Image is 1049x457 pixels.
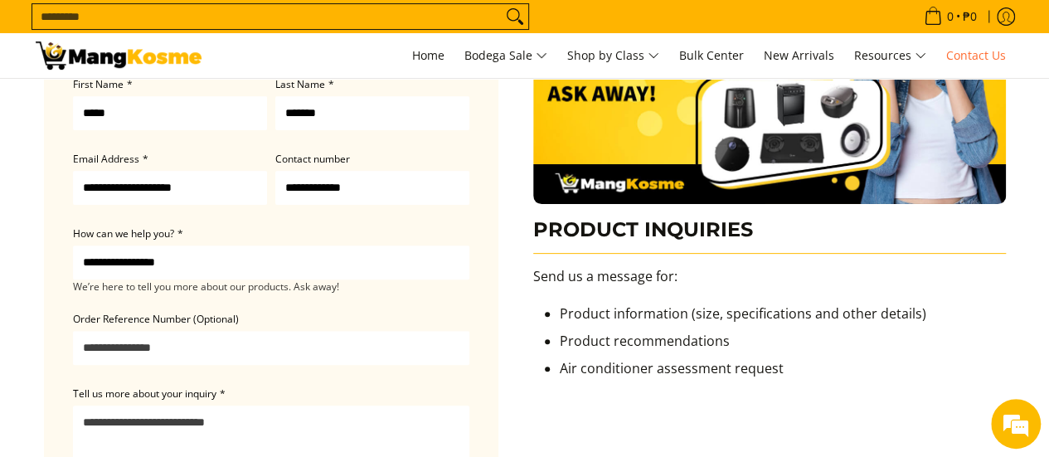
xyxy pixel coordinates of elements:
[560,358,1006,386] li: Air conditioner assessment request
[533,217,1006,255] h3: PRODUCT INQUIRIES
[960,11,979,22] span: ₱0
[8,291,316,349] textarea: Type your message and hit 'Enter'
[96,128,229,295] span: We're online!
[36,41,202,70] img: Contact Us Today! l Mang Kosme - Home Appliance Warehouse Sale
[945,11,956,22] span: 0
[73,283,469,291] small: We’re here to tell you more about our products. Ask away!
[755,33,843,78] a: New Arrivals
[560,304,1006,331] li: Product information (size, specifications and other details)
[671,33,752,78] a: Bulk Center
[73,152,139,166] span: Email Address
[412,47,444,63] span: Home
[946,47,1006,63] span: Contact Us
[73,312,239,326] span: Order Reference Number (Optional)
[272,8,312,48] div: Minimize live chat window
[679,47,744,63] span: Bulk Center
[502,4,528,29] button: Search
[218,33,1014,78] nav: Main Menu
[464,46,547,66] span: Bodega Sale
[73,77,124,91] span: First Name
[404,33,453,78] a: Home
[854,46,926,66] span: Resources
[560,331,1006,358] li: Product recommendations
[275,77,325,91] span: Last Name
[533,266,1006,304] p: Send us a message for:
[86,93,279,114] div: Chat with us now
[567,46,659,66] span: Shop by Class
[846,33,935,78] a: Resources
[559,33,668,78] a: Shop by Class
[73,226,174,241] span: How can we help you?
[456,33,556,78] a: Bodega Sale
[919,7,982,26] span: •
[764,47,834,63] span: New Arrivals
[275,152,350,166] span: Contact number
[73,387,216,401] span: Tell us more about your inquiry
[938,33,1014,78] a: Contact Us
